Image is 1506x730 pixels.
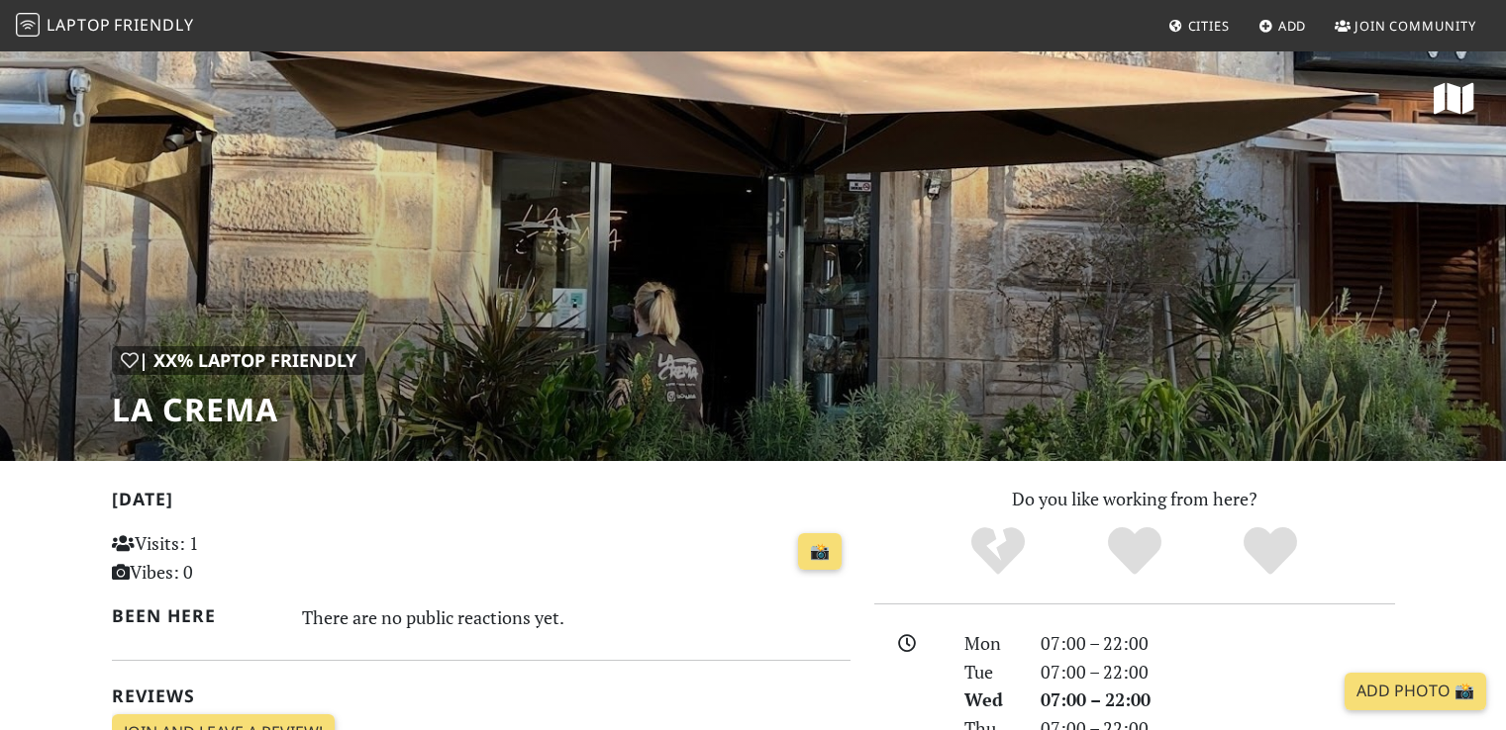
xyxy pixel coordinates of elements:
[1278,17,1307,35] span: Add
[16,9,194,44] a: LaptopFriendly LaptopFriendly
[112,605,279,626] h2: Been here
[874,485,1395,513] p: Do you like working from here?
[1066,524,1203,579] div: Yes
[16,13,40,37] img: LaptopFriendly
[47,14,111,36] span: Laptop
[112,391,365,428] h1: La Crema
[112,346,365,375] div: | XX% Laptop Friendly
[1251,8,1315,44] a: Add
[1029,658,1407,686] div: 07:00 – 22:00
[1345,673,1486,710] a: Add Photo 📸
[798,533,842,571] a: 📸
[112,529,343,587] p: Visits: 1 Vibes: 0
[953,629,1028,658] div: Mon
[1160,8,1238,44] a: Cities
[1327,8,1484,44] a: Join Community
[114,14,193,36] span: Friendly
[953,685,1028,714] div: Wed
[1202,524,1339,579] div: Definitely!
[930,524,1066,579] div: No
[1029,685,1407,714] div: 07:00 – 22:00
[112,685,851,706] h2: Reviews
[953,658,1028,686] div: Tue
[1029,629,1407,658] div: 07:00 – 22:00
[1355,17,1476,35] span: Join Community
[112,489,851,517] h2: [DATE]
[302,601,851,633] div: There are no public reactions yet.
[1188,17,1230,35] span: Cities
